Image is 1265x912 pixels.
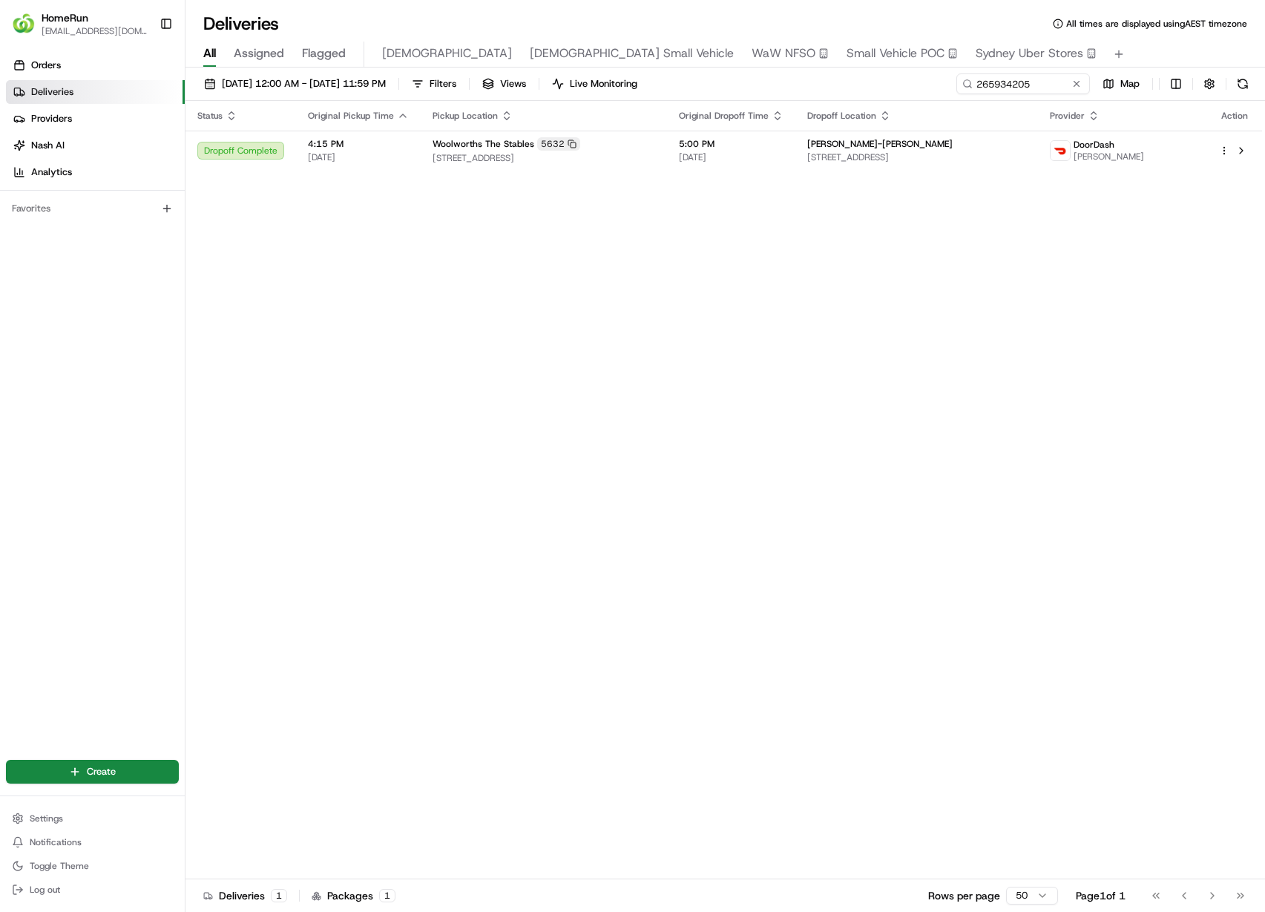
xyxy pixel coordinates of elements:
h1: Deliveries [203,12,279,36]
span: Log out [30,884,60,896]
button: Notifications [6,832,179,853]
div: Action [1219,110,1250,122]
span: 5:00 PM [679,138,783,150]
span: Toggle Theme [30,860,89,872]
a: Providers [6,107,185,131]
span: Original Dropoff Time [679,110,769,122]
span: Live Monitoring [570,77,637,91]
span: All [203,45,216,62]
span: Deliveries [31,85,73,99]
span: All times are displayed using AEST timezone [1066,18,1247,30]
span: Woolworths The Stables [433,138,534,150]
span: Providers [31,112,72,125]
span: Nash AI [31,139,65,152]
span: DoorDash [1074,139,1114,151]
span: Settings [30,813,63,824]
a: Orders [6,53,185,77]
img: doordash_logo_v2.png [1051,141,1070,160]
span: Assigned [234,45,284,62]
span: Create [87,765,116,778]
span: Analytics [31,165,72,179]
span: Original Pickup Time [308,110,394,122]
button: Create [6,760,179,784]
span: Provider [1050,110,1085,122]
a: Nash AI [6,134,185,157]
span: WaW NFSO [752,45,815,62]
span: Pickup Location [433,110,498,122]
button: Filters [405,73,463,94]
span: [PERSON_NAME]-[PERSON_NAME] [807,138,953,150]
button: Settings [6,808,179,829]
span: Small Vehicle POC [847,45,944,62]
span: Dropoff Location [807,110,876,122]
img: HomeRun [12,12,36,36]
span: [PERSON_NAME] [1074,151,1144,163]
span: Notifications [30,836,82,848]
span: Map [1120,77,1140,91]
button: [DATE] 12:00 AM - [DATE] 11:59 PM [197,73,392,94]
span: Status [197,110,223,122]
button: Toggle Theme [6,856,179,876]
span: [DEMOGRAPHIC_DATA] Small Vehicle [530,45,734,62]
div: Favorites [6,197,179,220]
div: Page 1 of 1 [1076,888,1126,903]
span: Flagged [302,45,346,62]
span: Orders [31,59,61,72]
div: 1 [379,889,395,902]
span: [STREET_ADDRESS] [807,151,1026,163]
div: Deliveries [203,888,287,903]
button: Views [476,73,533,94]
button: HomeRunHomeRun[EMAIL_ADDRESS][DOMAIN_NAME] [6,6,154,42]
span: [DATE] [679,151,783,163]
span: [DATE] [308,151,409,163]
a: Analytics [6,160,185,184]
button: HomeRun [42,10,88,25]
span: [STREET_ADDRESS] [433,152,655,164]
button: Log out [6,879,179,900]
input: Type to search [956,73,1090,94]
div: 1 [271,889,287,902]
span: 4:15 PM [308,138,409,150]
span: Sydney Uber Stores [976,45,1083,62]
span: [DATE] 12:00 AM - [DATE] 11:59 PM [222,77,386,91]
a: Deliveries [6,80,185,104]
button: Map [1096,73,1146,94]
p: Rows per page [928,888,1000,903]
div: Packages [312,888,395,903]
button: [EMAIL_ADDRESS][DOMAIN_NAME] [42,25,148,37]
button: Live Monitoring [545,73,644,94]
div: 5632 [537,137,580,151]
span: Filters [430,77,456,91]
span: [DEMOGRAPHIC_DATA] [382,45,512,62]
span: Views [500,77,526,91]
button: Refresh [1232,73,1253,94]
